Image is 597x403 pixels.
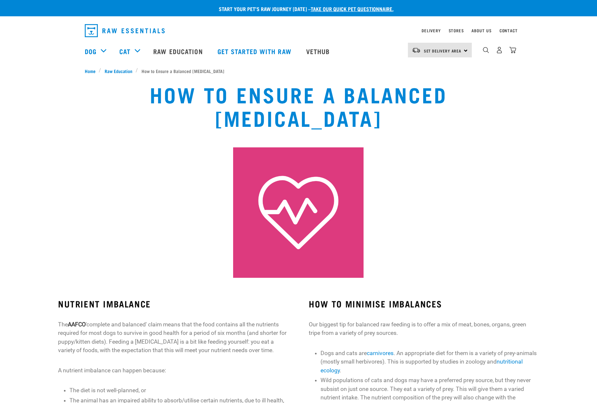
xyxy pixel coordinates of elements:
[300,38,338,64] a: Vethub
[321,349,539,375] li: Dogs and cats are . An appropriate diet for them is a variety of prey-animals (mostly small herbi...
[85,24,165,37] img: Raw Essentials Logo
[233,147,364,278] img: 5.png
[311,7,394,10] a: take our quick pet questionnaire.
[119,46,130,56] a: Cat
[147,38,211,64] a: Raw Education
[449,29,464,32] a: Stores
[58,320,288,355] p: The 'complete and balanced' claim means that the food contains all the nutrients required for mos...
[68,321,86,328] strong: AAFCO
[85,67,513,74] nav: breadcrumbs
[101,67,136,74] a: Raw Education
[367,350,394,356] a: carnivores
[412,47,421,53] img: van-moving.png
[471,29,491,32] a: About Us
[496,47,503,53] img: user.png
[111,82,486,129] h1: How to Ensure a Balanced [MEDICAL_DATA]
[85,67,99,74] a: Home
[58,299,288,309] h3: NUTRIENT IMBALANCE
[105,67,132,74] span: Raw Education
[483,47,489,53] img: home-icon-1@2x.png
[422,29,440,32] a: Delivery
[85,67,96,74] span: Home
[58,366,288,375] p: A nutrient imbalance can happen because:
[321,358,523,373] a: nutritional ecology
[309,299,539,309] h3: HOW TO MINIMISE IMBALANCES
[424,50,462,52] span: Set Delivery Area
[85,46,97,56] a: Dog
[500,29,518,32] a: Contact
[69,386,288,395] li: The diet is not well-planned, or
[509,47,516,53] img: home-icon@2x.png
[80,22,518,40] nav: dropdown navigation
[309,320,539,337] p: Our biggest tip for balanced raw feeding is to offer a mix of meat, bones, organs, green tripe fr...
[211,38,300,64] a: Get started with Raw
